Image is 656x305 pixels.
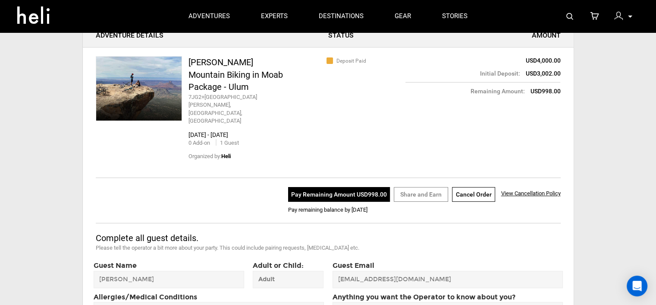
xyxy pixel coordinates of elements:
div: [DATE] - [DATE] [188,130,328,139]
img: search-bar-icon.svg [566,13,573,20]
p: destinations [319,12,364,21]
span: View Cancellation Policy [501,190,561,197]
button: Cancel Order [452,187,495,202]
label: Adult or Child: [253,261,324,288]
p: adventures [188,12,230,21]
div: Deposit Paid [328,56,406,65]
span: Heli [221,153,231,159]
select: Adult or Child: [253,271,324,288]
p: experts [261,12,288,21]
div: Open Intercom Messenger [627,276,647,296]
span: Remaining Amount: [470,87,524,95]
div: Please tell the operator a bit more about your party. This could include pairing requests, [MEDIC... [96,244,421,252]
label: Anything you want the Operator to know about you? [333,292,515,302]
label: Allergies/Medical Conditions [94,292,197,302]
div: 7JG2+[GEOGRAPHIC_DATA][PERSON_NAME], [GEOGRAPHIC_DATA], [GEOGRAPHIC_DATA] [188,93,286,125]
span: USD3,002.00 [525,70,560,77]
div: [PERSON_NAME] Mountain Biking in Moab Package - Ulum [188,56,286,93]
div: Status [328,31,445,41]
span: USD998.00 [530,88,560,95]
span: Initial Deposit: [480,69,520,78]
span: USD4,000.00 [525,57,560,64]
label: Guest Email [333,261,374,271]
div: Pay remaining balance by [DATE] [288,206,561,214]
img: signin-icon-3x.png [614,12,623,20]
div: 1 Guest [216,139,239,147]
div: Complete all guest details. [96,232,421,245]
div: Amount [450,31,560,41]
div: Adventure Details [96,31,328,41]
button: Pay Remaining Amount USD998.00 [288,187,390,202]
span: 0 Add-on [188,140,210,146]
label: Guest Name [94,261,244,271]
div: Organized by: [188,139,286,160]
